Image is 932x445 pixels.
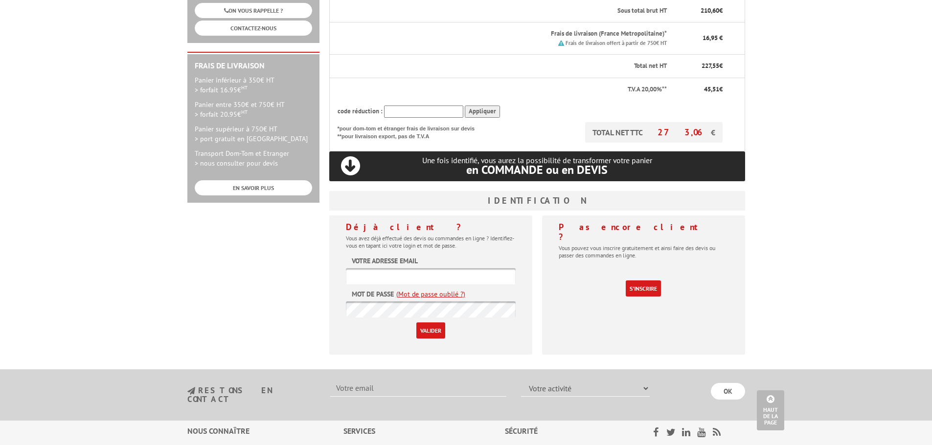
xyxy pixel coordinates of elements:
label: Votre adresse email [352,256,418,266]
img: newsletter.jpg [187,387,195,395]
span: code réduction : [338,107,383,115]
span: > port gratuit en [GEOGRAPHIC_DATA] [195,134,308,143]
h3: restons en contact [187,386,316,403]
p: Vous pouvez vous inscrire gratuitement et ainsi faire des devis ou passer des commandes en ligne. [559,244,728,259]
p: € [676,6,723,16]
span: 16,95 € [703,34,723,42]
input: Votre email [330,380,506,397]
p: TOTAL NET TTC € [585,122,723,143]
span: 273,06 [658,127,711,138]
span: 227,55 [702,62,719,70]
a: (Mot de passe oublié ?) [396,289,465,299]
p: T.V.A 20,00%** [338,85,667,94]
img: picto.png [558,40,564,46]
span: 210,60 [701,6,719,15]
p: *pour dom-tom et étranger frais de livraison sur devis **pour livraison export, pas de T.V.A [338,122,484,140]
a: ON VOUS RAPPELLE ? [195,3,312,18]
a: Haut de la page [757,390,784,430]
h3: Identification [329,191,745,211]
p: Panier entre 350€ et 750€ HT [195,100,312,119]
h4: Pas encore client ? [559,222,728,242]
p: Frais de livraison (France Metropolitaine)* [377,29,666,39]
span: 45,51 [704,85,719,93]
p: Panier supérieur à 750€ HT [195,124,312,144]
p: Panier inférieur à 350€ HT [195,75,312,95]
span: > forfait 16.95€ [195,85,248,94]
a: EN SAVOIR PLUS [195,180,312,195]
div: Services [343,425,505,437]
small: Frais de livraison offert à partir de 750€ HT [566,40,667,46]
p: Transport Dom-Tom et Etranger [195,148,312,168]
h4: Déjà client ? [346,222,516,232]
p: Total net HT [338,62,667,71]
span: > nous consulter pour devis [195,159,278,168]
label: Mot de passe [352,289,394,299]
div: Sécurité [505,425,628,437]
h2: Frais de Livraison [195,62,312,70]
div: Nous connaître [187,425,343,437]
p: Vous avez déjà effectué des devis ou commandes en ligne ? Identifiez-vous en tapant ici votre log... [346,234,516,249]
sup: HT [241,108,248,115]
sup: HT [241,84,248,91]
p: € [676,85,723,94]
span: > forfait 20.95€ [195,110,248,119]
input: Valider [416,322,445,339]
p: Une fois identifié, vous aurez la possibilité de transformer votre panier [329,156,745,176]
span: en COMMANDE ou en DEVIS [466,162,608,177]
input: Appliquer [465,106,500,118]
a: S'inscrire [626,280,661,297]
input: OK [711,383,745,400]
a: CONTACTEZ-NOUS [195,21,312,36]
p: € [676,62,723,71]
